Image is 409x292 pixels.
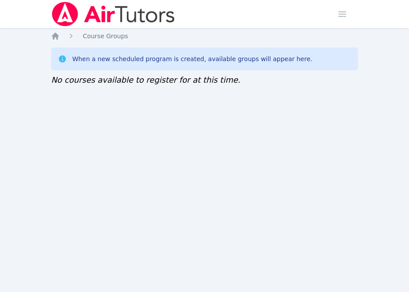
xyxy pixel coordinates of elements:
[51,2,175,26] img: Air Tutors
[51,32,358,40] nav: Breadcrumb
[83,32,128,40] a: Course Groups
[51,75,240,84] span: No courses available to register for at this time.
[83,33,128,40] span: Course Groups
[72,55,312,63] div: When a new scheduled program is created, available groups will appear here.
